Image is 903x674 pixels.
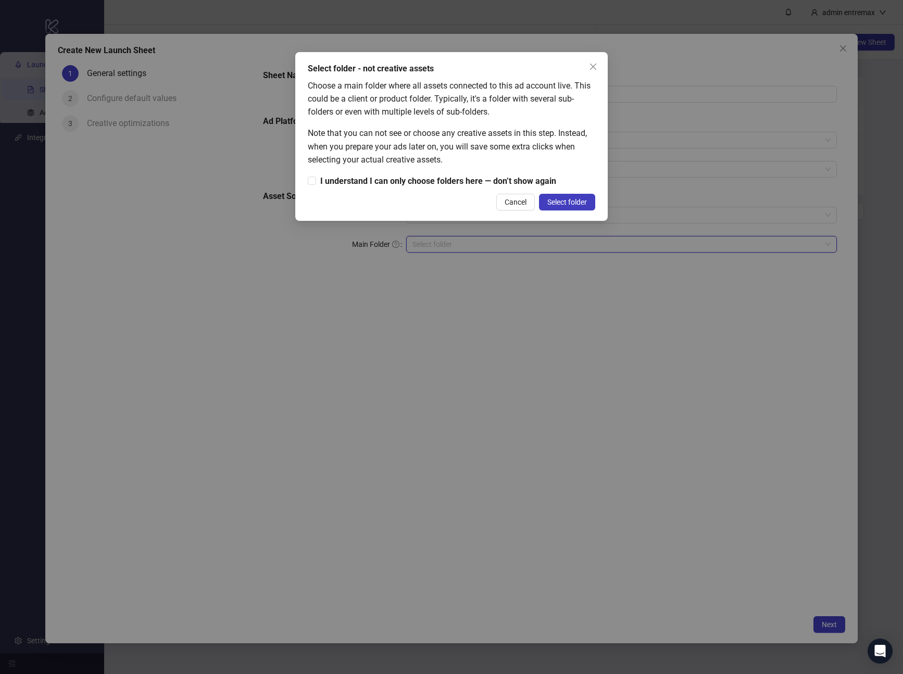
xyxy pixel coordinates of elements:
span: Cancel [505,198,526,206]
span: close [589,63,597,71]
div: Select folder - not creative assets [308,63,595,75]
span: Select folder [547,198,587,206]
button: Cancel [496,194,535,210]
div: Choose a main folder where all assets connected to this ad account live. This could be a client o... [308,79,595,118]
div: Open Intercom Messenger [868,639,893,664]
span: I understand I can only choose folders here — don’t show again [316,174,560,188]
button: Select folder [539,194,595,210]
button: Close [585,58,601,75]
div: Note that you can not see or choose any creative assets in this step. Instead, when you prepare y... [308,127,595,166]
